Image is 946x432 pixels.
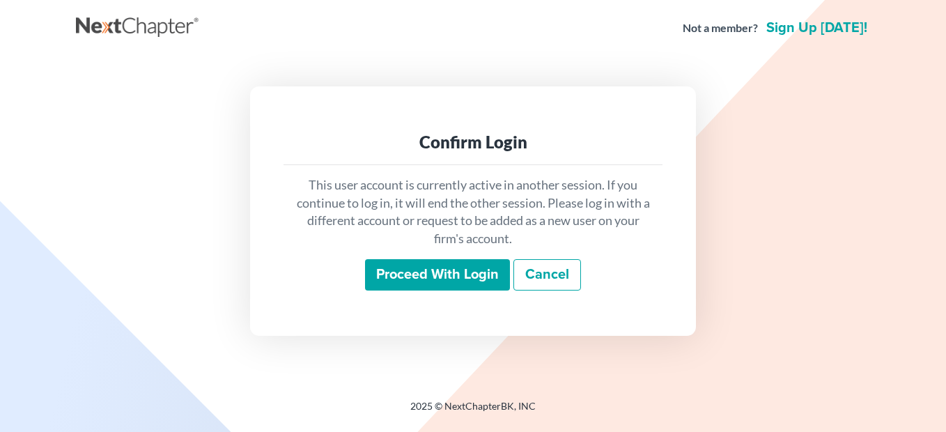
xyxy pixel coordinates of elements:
[76,399,870,424] div: 2025 © NextChapterBK, INC
[683,20,758,36] strong: Not a member?
[295,176,651,248] p: This user account is currently active in another session. If you continue to log in, it will end ...
[763,21,870,35] a: Sign up [DATE]!
[513,259,581,291] a: Cancel
[295,131,651,153] div: Confirm Login
[365,259,510,291] input: Proceed with login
